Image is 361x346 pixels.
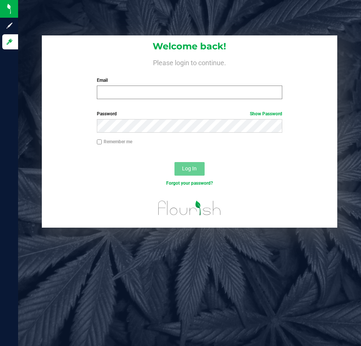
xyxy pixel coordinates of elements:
h4: Please login to continue. [42,57,337,66]
span: Log In [182,165,197,171]
a: Show Password [250,111,282,116]
label: Remember me [97,138,132,145]
a: Forgot your password? [166,181,213,186]
h1: Welcome back! [42,41,337,51]
inline-svg: Sign up [6,22,13,29]
input: Remember me [97,139,102,145]
img: flourish_logo.svg [153,194,226,222]
span: Password [97,111,117,116]
label: Email [97,77,282,84]
button: Log In [174,162,205,176]
inline-svg: Log in [6,38,13,46]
